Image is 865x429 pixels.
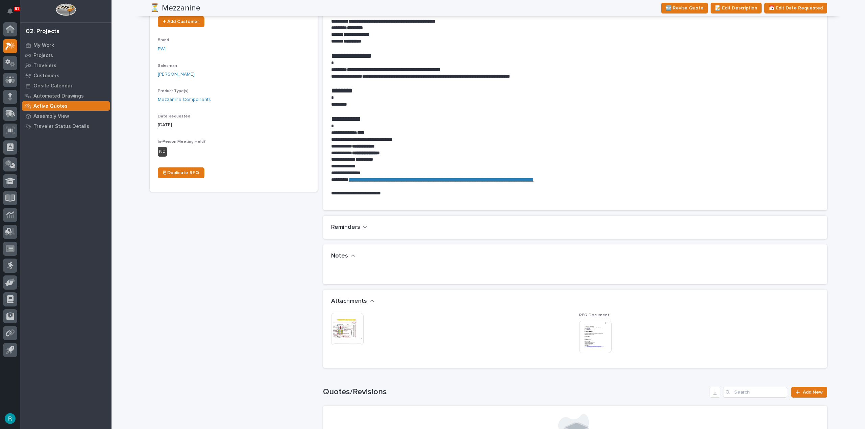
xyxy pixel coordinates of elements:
[20,121,112,131] a: Traveler Status Details
[331,252,348,260] h2: Notes
[33,53,53,59] p: Projects
[158,147,167,157] div: No
[33,43,54,49] p: My Work
[158,46,166,53] a: PWI
[331,224,368,231] button: Reminders
[150,3,200,13] h2: ⏳ Mezzanine
[20,50,112,60] a: Projects
[20,60,112,71] a: Travelers
[158,167,204,178] a: ⎘ Duplicate RFQ
[661,3,708,14] button: 🆕 Revise Quote
[331,252,355,260] button: Notes
[723,387,787,398] input: Search
[33,103,68,109] p: Active Quotes
[666,4,703,12] span: 🆕 Revise Quote
[323,387,707,397] h1: Quotes/Revisions
[20,111,112,121] a: Assembly View
[3,411,17,426] button: users-avatar
[33,63,56,69] p: Travelers
[20,91,112,101] a: Automated Drawings
[33,83,73,89] p: Onsite Calendar
[331,298,374,305] button: Attachments
[33,124,89,130] p: Traveler Status Details
[20,81,112,91] a: Onsite Calendar
[331,224,360,231] h2: Reminders
[579,313,609,317] span: RFQ Document
[3,4,17,18] button: Notifications
[33,93,84,99] p: Automated Drawings
[33,113,69,119] p: Assembly View
[20,71,112,81] a: Customers
[158,16,204,27] a: + Add Customer
[15,6,19,11] p: 61
[20,101,112,111] a: Active Quotes
[711,3,762,14] button: 📝 Edit Description
[158,89,189,93] span: Product Type(s)
[158,114,190,118] span: Date Requested
[769,4,823,12] span: 📅 Edit Date Requested
[158,140,206,144] span: In-Person Meeting Held?
[791,387,827,398] a: Add New
[803,390,823,395] span: Add New
[56,3,76,16] img: Workspace Logo
[8,8,17,19] div: Notifications61
[26,28,59,35] div: 02. Projects
[158,64,177,68] span: Salesman
[158,38,169,42] span: Brand
[715,4,757,12] span: 📝 Edit Description
[163,170,199,175] span: ⎘ Duplicate RFQ
[764,3,827,14] button: 📅 Edit Date Requested
[33,73,59,79] p: Customers
[158,96,211,103] a: Mezzanine Components
[20,40,112,50] a: My Work
[158,71,195,78] a: [PERSON_NAME]
[158,122,310,129] p: [DATE]
[163,19,199,24] span: + Add Customer
[331,298,367,305] h2: Attachments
